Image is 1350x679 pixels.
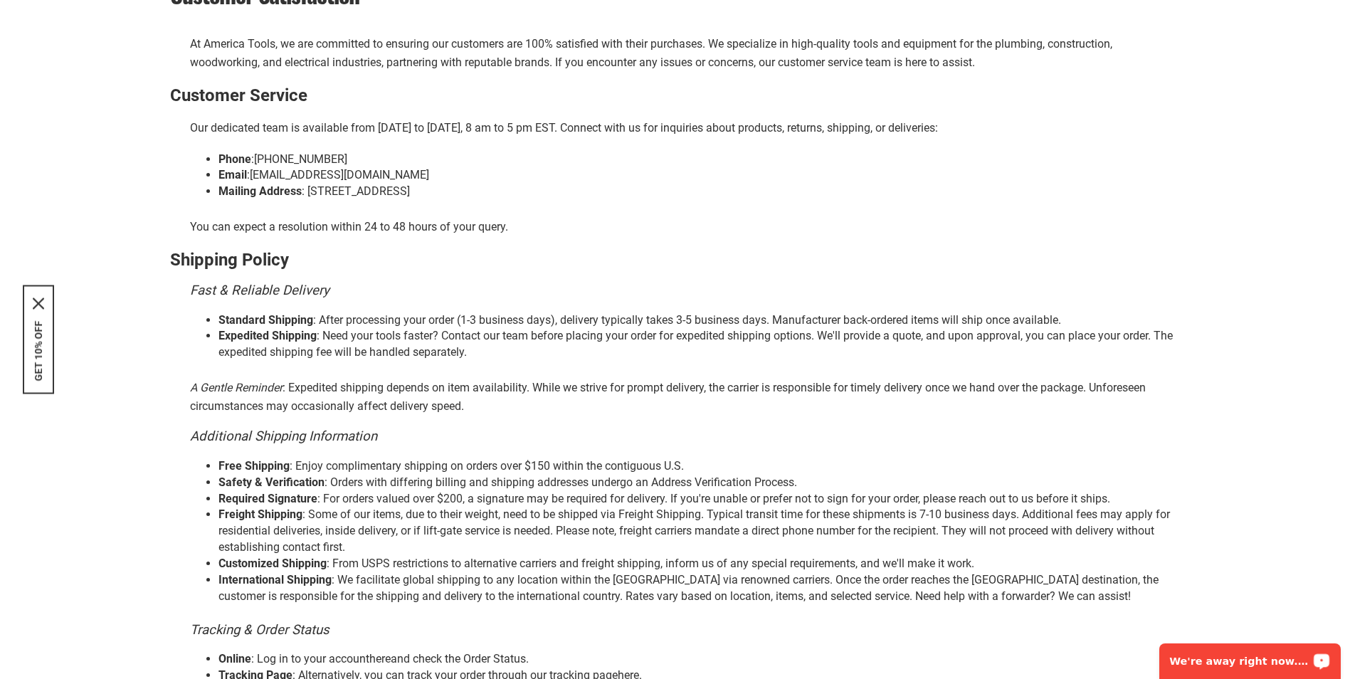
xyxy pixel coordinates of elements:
button: GET 10% OFF [33,321,44,381]
li: : [218,152,1181,168]
a: [PHONE_NUMBER] [254,152,347,166]
b: Online [218,652,251,665]
h2: Shipping Policy [170,251,1181,269]
h3: Fast & Reliable Delivery [190,283,1181,298]
li: : Some of our items, due to their weight, need to be shipped via Freight Shipping. Typical transi... [218,507,1181,556]
li: : Enjoy complimentary shipping on orders over $150 within the contiguous U.S. [218,458,1181,475]
p: You can expect a resolution within 24 to 48 hours of your query. [190,218,1181,236]
b: Safety & Verification [218,475,325,489]
li: : After processing your order (1-3 business days), delivery typically takes 3-5 business days. Ma... [218,312,1181,329]
h2: Customer Service [170,86,1181,105]
li: : [STREET_ADDRESS] [218,184,1181,200]
i: A Gentle Reminder [190,381,283,394]
p: Our dedicated team is available from [DATE] to [DATE], 8 am to 5 pm EST. Connect with us for inqu... [190,119,1181,137]
h3: Tracking & Order Status [190,623,1181,638]
p: : Expedited shipping depends on item availability. While we strive for prompt delivery, the carri... [190,379,1181,415]
b: International Shipping [218,573,332,586]
button: Close [33,298,44,310]
h3: Additional Shipping Information [190,429,1181,444]
p: At America Tools, we are committed to ensuring our customers are 100% satisfied with their purcha... [190,35,1181,71]
b: Email [218,168,247,181]
b: Phone [218,152,251,166]
li: : [218,167,1181,184]
li: : We facilitate global shipping to any location within the [GEOGRAPHIC_DATA] via renowned carrier... [218,572,1181,605]
b: Freight Shipping [218,507,302,521]
b: Standard Shipping [218,313,313,327]
li: : From USPS restrictions to alternative carriers and freight shipping, inform us of any special r... [218,556,1181,572]
a: here [369,652,391,665]
li: : Orders with differing billing and shipping addresses undergo an Address Verification Process. [218,475,1181,491]
iframe: LiveChat chat widget [1150,634,1350,679]
a: [EMAIL_ADDRESS][DOMAIN_NAME] [250,168,429,181]
b: Customized Shipping [218,557,327,570]
b: Required Signature [218,492,317,505]
b: Expedited Shipping [218,329,317,342]
b: Free Shipping [218,459,290,473]
li: : Need your tools faster? Contact our team before placing your order for expedited shipping optio... [218,328,1181,361]
li: : For orders valued over $200, a signature may be required for delivery. If you're unable or pref... [218,491,1181,507]
svg: close icon [33,298,44,310]
b: Mailing Address [218,184,302,198]
li: : Log in to your account and check the Order Status. [218,651,1181,668]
